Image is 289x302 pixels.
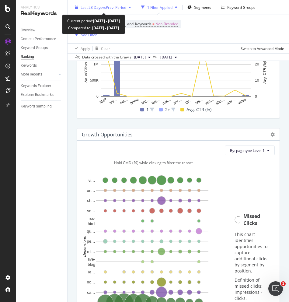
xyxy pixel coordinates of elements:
a: Overview [21,27,63,33]
span: vs Prev. Period [102,5,126,10]
text: html [88,221,95,226]
span: By: pagetype Level 1 [230,148,265,153]
div: Content Performance [21,36,56,42]
button: Last 28 DaysvsPrev. Period [72,2,134,12]
div: Keywords Explorer [21,83,51,89]
text: arti… [108,97,118,105]
div: Current period: [67,17,120,24]
text: home [130,97,140,105]
a: Keywords [21,62,63,69]
text: qu… [87,229,95,234]
text: sh… [87,198,95,203]
button: Switch to Advanced Mode [238,44,284,53]
div: Explorer Bookmarks [21,92,54,98]
text: AMP [98,97,107,105]
div: Hold CMD (⌘) while clicking to filter the report. [82,160,226,165]
text: Avg. CTR (%) [263,61,267,84]
svg: A chart. [82,45,270,106]
span: Missed Clicks [243,213,269,227]
a: Explorer Bookmarks [21,92,63,98]
button: Clear [93,44,110,53]
text: 1M [93,62,99,67]
div: RealKeywords [21,10,62,17]
span: Non-Branded [155,20,178,28]
div: Clear [101,46,110,51]
text: cat… [119,97,129,105]
b: [DATE] - [DATE] [91,25,119,30]
text: vi… [89,178,95,183]
button: [DATE] [131,54,153,61]
text: ho… [87,280,95,285]
iframe: Intercom live chat [268,281,283,296]
text: No. of Clicks [84,62,88,83]
text: mi… [87,249,95,254]
text: un… [87,188,95,193]
div: Keywords [21,62,37,69]
span: 2025 Oct. 10th [134,54,146,60]
a: Keywords Explorer [21,83,63,89]
text: 20 [255,62,259,67]
text: le… [88,270,95,274]
b: [DATE] - [DATE] [93,18,120,23]
div: Data crossed with the Crawls [82,54,131,60]
div: Keyword Groups [21,45,48,51]
a: More Reports [21,71,57,78]
text: qu… [184,97,193,105]
span: = [152,21,155,26]
div: Keyword Groups [227,5,255,10]
span: Last 28 Days [81,5,102,10]
text: pe… [87,239,95,244]
span: Keywords [135,21,151,26]
span: Avg. CTR (%) [186,106,211,113]
span: 2025 Sep. 12th [160,54,172,60]
div: Apply [81,46,90,51]
button: By: pagetype Level 1 [225,146,275,155]
button: Segments [185,2,214,12]
text: ca… [87,290,95,295]
text: 10 [255,78,259,83]
text: rss… [194,97,204,105]
div: Analytics [21,5,62,10]
div: Ranking [21,54,34,60]
span: and [127,21,134,26]
text: 0 [96,94,99,99]
div: Growth Opportunities [82,132,133,138]
button: 1 Filter Applied [139,2,180,12]
div: More Reports [21,71,42,78]
span: 1 [281,281,286,286]
text: 0 [255,94,257,99]
button: [DATE] [158,54,179,61]
span: Segments [194,5,211,10]
button: Keyword Groups [219,2,258,12]
span: vs [153,54,158,59]
button: Apply [72,44,90,53]
text: leg… [141,97,150,105]
text: Dimensions [82,236,87,257]
a: Keyword Groups [21,45,63,51]
p: Definition of missed clicks: impressions - clicks. [235,277,269,301]
a: Ranking [21,54,63,60]
div: Add Filter [81,32,97,37]
div: Switch to Advanced Mode [241,46,284,51]
p: This chart identifies opportunities to capture additional clicks by segment by position. [235,231,269,274]
div: Keyword Sampling [21,103,52,110]
text: se… [87,209,95,213]
div: 1 Filter Applied [147,5,172,10]
span: 2+ [165,106,170,113]
button: Add Filter [72,31,97,38]
text: 500K [90,78,99,83]
text: blog [88,262,95,267]
text: rss- [89,216,95,221]
text: live- [88,257,95,262]
div: Overview [21,27,35,33]
span: 1 [146,106,149,113]
text: video [237,97,247,105]
a: Keyword Sampling [21,103,63,110]
a: Content Performance [21,36,63,42]
div: Compared to: [68,24,119,31]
